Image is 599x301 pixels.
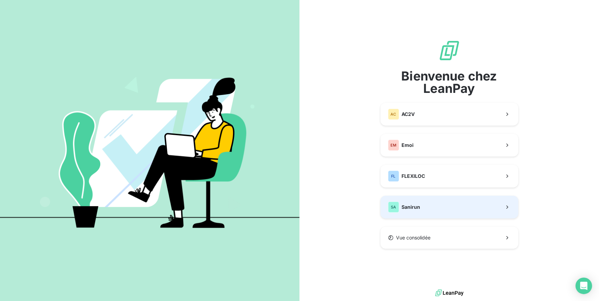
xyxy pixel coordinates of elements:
span: Emoi [402,142,414,149]
div: Open Intercom Messenger [576,278,592,294]
button: SASanirun [380,196,518,218]
span: Sanirun [402,204,420,211]
button: FLFLEXILOC [380,165,518,187]
img: logo [435,288,464,298]
span: Vue consolidée [396,234,431,241]
div: SA [388,202,399,213]
img: logo sigle [438,40,460,62]
div: FL [388,171,399,182]
span: FLEXILOC [402,173,425,180]
button: Vue consolidée [380,227,518,249]
span: Bienvenue chez LeanPay [380,70,518,95]
button: EMEmoi [380,134,518,157]
div: AC [388,109,399,120]
span: AC2V [402,111,415,118]
button: ACAC2V [380,103,518,126]
div: EM [388,140,399,151]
